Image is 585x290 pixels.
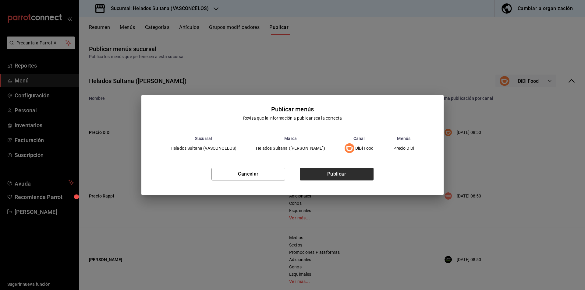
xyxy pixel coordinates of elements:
div: Publicar menús [271,105,314,114]
td: Helados Sultana (VASCONCELOS) [161,141,246,155]
button: Publicar [300,168,374,180]
th: Canal [335,136,384,141]
div: Revisa que la información a publicar sea la correcta [243,115,342,121]
div: DiDi Food [345,143,374,153]
span: Precio DiDi [393,146,414,150]
th: Marca [246,136,335,141]
button: Cancelar [211,168,285,180]
th: Sucursal [161,136,246,141]
th: Menús [383,136,424,141]
td: Helados Sultana ([PERSON_NAME]) [246,141,335,155]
